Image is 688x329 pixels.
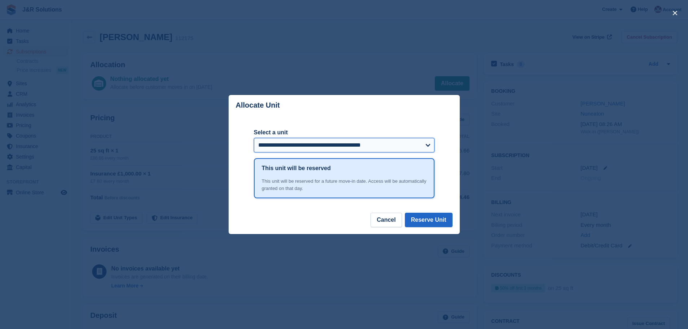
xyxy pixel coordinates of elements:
[371,213,402,227] button: Cancel
[669,7,681,19] button: close
[262,164,331,173] h1: This unit will be reserved
[405,213,453,227] button: Reserve Unit
[236,101,280,109] p: Allocate Unit
[254,128,434,137] label: Select a unit
[262,178,427,192] div: This unit will be reserved for a future move-in date. Access will be automatically granted on tha...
